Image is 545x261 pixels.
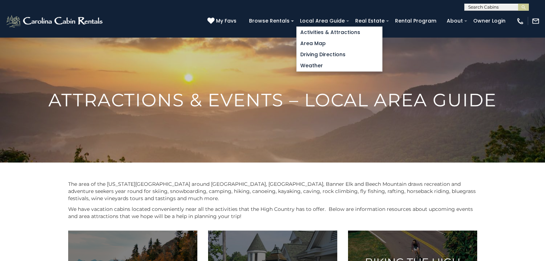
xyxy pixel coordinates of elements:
[297,38,382,49] a: Area Map
[297,49,382,60] a: Driving Directions
[516,17,524,25] img: phone-regular-white.png
[470,15,509,26] a: Owner Login
[245,15,293,26] a: Browse Rentals
[297,60,382,71] a: Weather
[68,180,477,202] p: The area of the [US_STATE][GEOGRAPHIC_DATA] around [GEOGRAPHIC_DATA], [GEOGRAPHIC_DATA], Banner E...
[216,17,236,25] span: My Favs
[297,27,382,38] a: Activities & Attractions
[5,14,105,28] img: White-1-2.png
[207,17,238,25] a: My Favs
[532,17,540,25] img: mail-regular-white.png
[296,15,348,26] a: Local Area Guide
[68,206,477,220] p: We have vacation cabins located conveniently near all the activities that the High Country has to...
[443,15,466,26] a: About
[391,15,440,26] a: Rental Program
[352,15,388,26] a: Real Estate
